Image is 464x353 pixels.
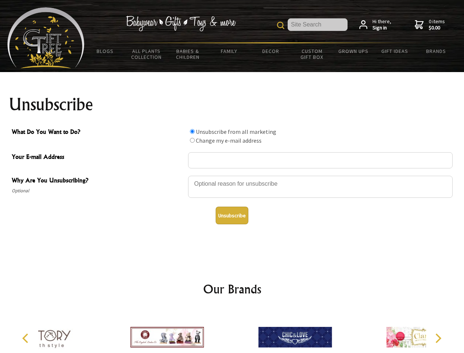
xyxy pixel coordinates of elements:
textarea: Why Are You Unsubscribing? [188,176,453,198]
a: All Plants Collection [126,43,168,65]
a: Hi there,Sign in [359,18,391,31]
a: Family [209,43,250,59]
a: Grown Ups [332,43,374,59]
span: Your E-mail Address [12,152,184,163]
img: Babywear - Gifts - Toys & more [126,16,236,31]
img: product search [277,22,284,29]
a: Decor [250,43,291,59]
strong: $0.00 [429,25,445,31]
h1: Unsubscribe [9,96,456,113]
span: Why Are You Unsubscribing? [12,176,184,186]
a: 0 items$0.00 [415,18,445,31]
strong: Sign in [373,25,391,31]
button: Previous [18,330,35,346]
a: Gift Ideas [374,43,416,59]
label: Unsubscribe from all marketing [196,128,276,135]
span: Optional [12,186,184,195]
input: Site Search [288,18,348,31]
a: Brands [416,43,457,59]
span: What Do You Want to Do? [12,127,184,138]
span: Hi there, [373,18,391,31]
button: Next [430,330,446,346]
input: What Do You Want to Do? [190,138,195,143]
a: BLOGS [84,43,126,59]
span: 0 items [429,18,445,31]
img: Babyware - Gifts - Toys and more... [7,7,84,68]
a: Babies & Children [167,43,209,65]
a: Custom Gift Box [291,43,333,65]
button: Unsubscribe [216,207,248,224]
label: Change my e-mail address [196,137,262,144]
input: What Do You Want to Do? [190,129,195,134]
h2: Our Brands [15,280,450,298]
input: Your E-mail Address [188,152,453,168]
